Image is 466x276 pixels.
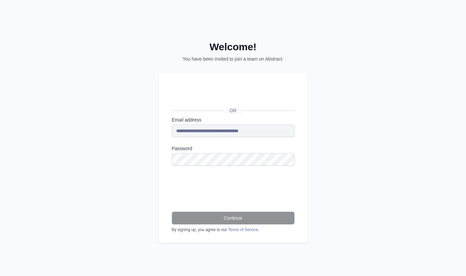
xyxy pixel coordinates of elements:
[172,117,294,123] label: Email address
[172,145,294,152] label: Password
[172,88,293,103] div: Sign in with Google. Opens in new tab
[228,227,258,232] a: Terms of Service
[159,41,308,53] h2: Welcome!
[224,107,242,114] span: OR
[169,88,297,103] iframe: Sign in with Google Button
[172,212,294,224] button: Continue
[159,56,308,62] p: You have been invited to join a team on Abstract.
[172,174,273,200] iframe: reCAPTCHA
[172,227,294,232] div: By signing up, you agree to our .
